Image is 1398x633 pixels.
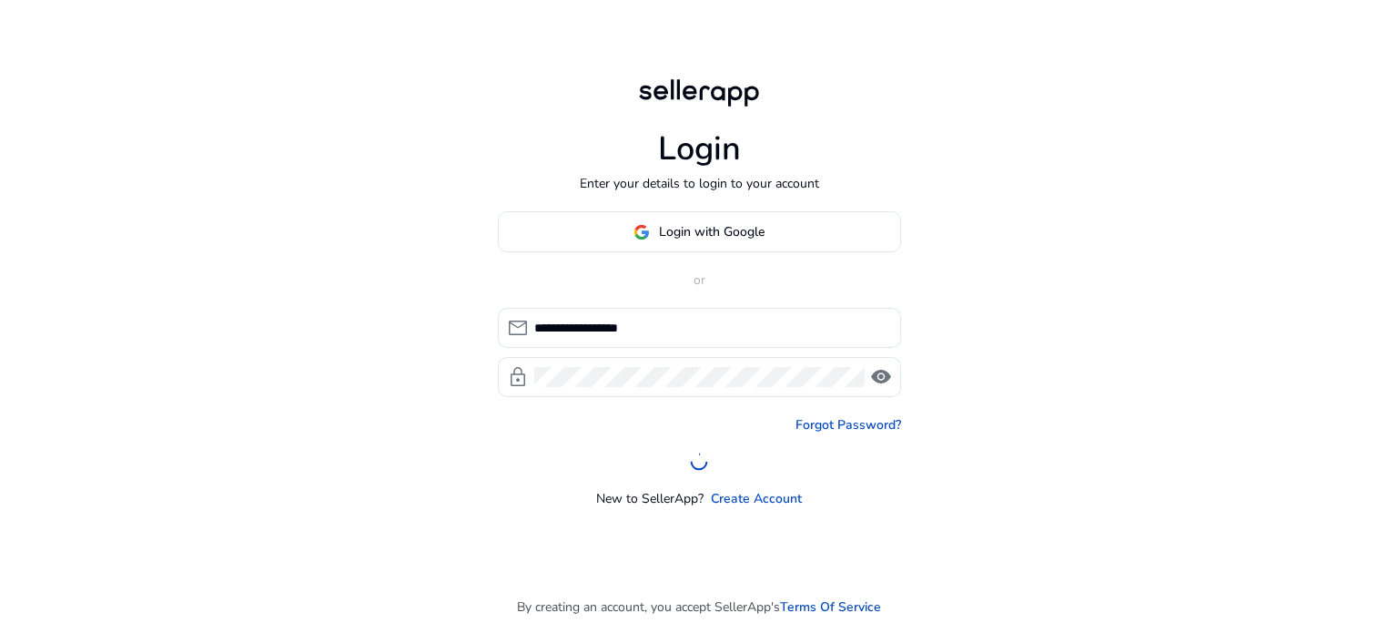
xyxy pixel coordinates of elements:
[870,366,892,388] span: visibility
[658,129,741,168] h1: Login
[507,366,529,388] span: lock
[780,597,881,617] a: Terms Of Service
[580,174,819,193] p: Enter your details to login to your account
[507,317,529,339] span: mail
[795,415,901,434] a: Forgot Password?
[498,271,901,290] p: or
[659,222,765,241] span: Login with Google
[498,211,901,252] button: Login with Google
[711,489,802,508] a: Create Account
[633,224,650,240] img: google-logo.svg
[596,489,704,508] p: New to SellerApp?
